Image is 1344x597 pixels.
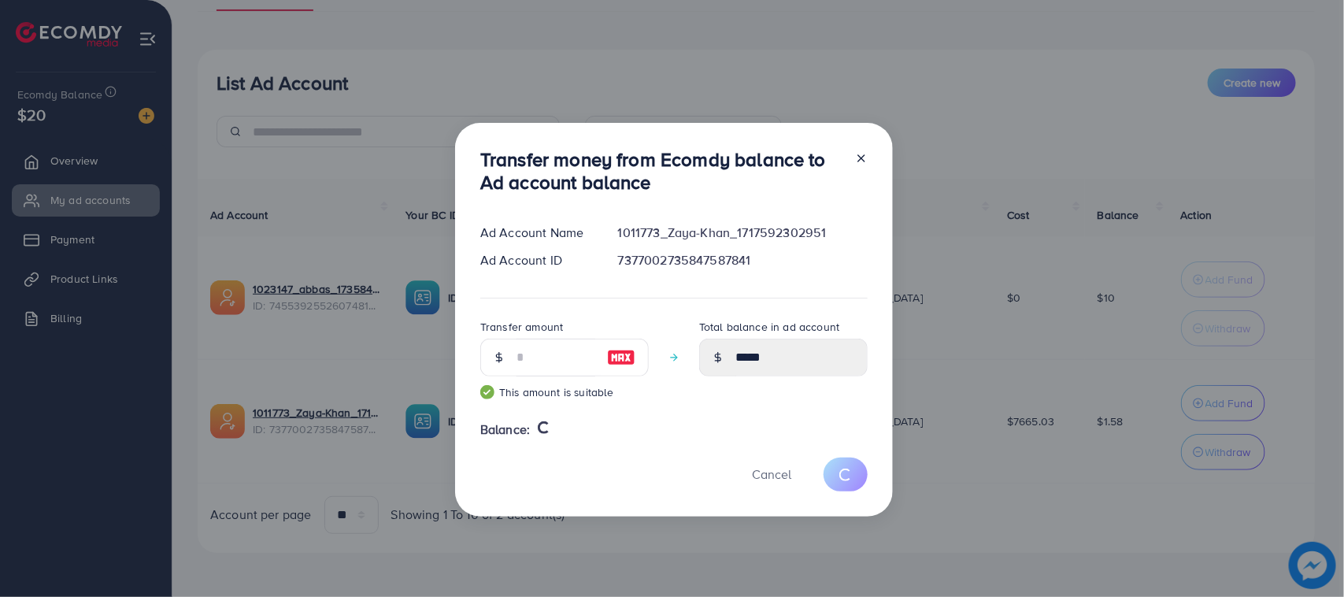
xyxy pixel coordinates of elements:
div: Ad Account Name [468,224,605,242]
span: Cancel [752,465,791,483]
small: This amount is suitable [480,384,649,400]
button: Cancel [732,458,811,491]
img: guide [480,385,494,399]
label: Total balance in ad account [699,319,839,335]
img: image [607,348,635,367]
div: Ad Account ID [468,251,605,269]
div: 1011773_Zaya-Khan_1717592302951 [605,224,880,242]
label: Transfer amount [480,319,563,335]
h3: Transfer money from Ecomdy balance to Ad account balance [480,148,842,194]
div: 7377002735847587841 [605,251,880,269]
span: Balance: [480,421,530,439]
